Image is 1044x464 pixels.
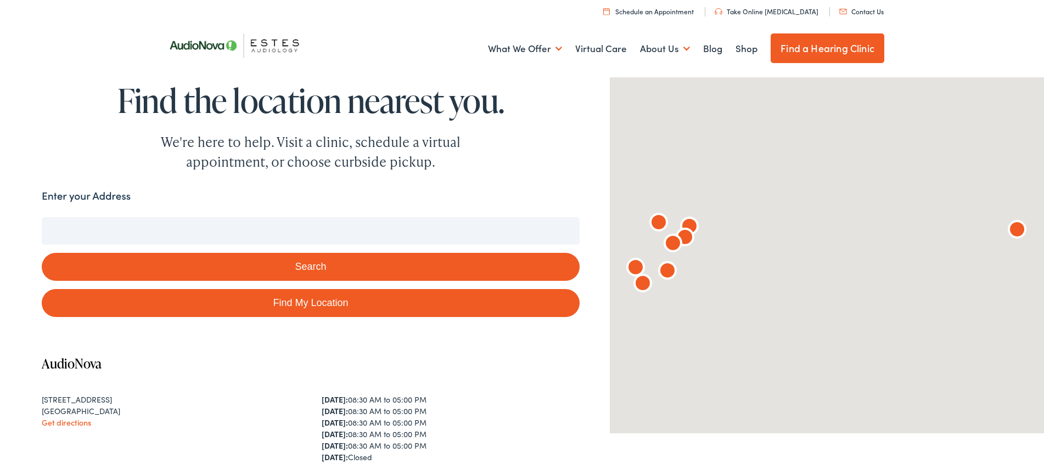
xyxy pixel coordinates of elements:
div: [STREET_ADDRESS] [42,394,300,405]
a: AudioNova [42,354,102,372]
button: Search [42,253,580,281]
a: Shop [736,29,757,69]
img: utility icon [715,8,722,15]
strong: [DATE]: [322,428,348,439]
div: AudioNova [622,256,649,282]
strong: [DATE]: [322,417,348,428]
div: AudioNova [646,211,672,237]
img: utility icon [603,8,610,15]
strong: [DATE]: [322,440,348,451]
div: AudioNova [1004,218,1030,244]
a: Find My Location [42,289,580,317]
div: AudioNova [630,271,656,298]
h1: Find the location nearest you. [42,82,580,118]
div: AudioNova [660,231,686,258]
img: utility icon [839,9,847,14]
strong: [DATE]: [322,451,348,462]
div: We're here to help. Visit a clinic, schedule a virtual appointment, or choose curbside pickup. [135,132,486,172]
div: AudioNova [672,225,698,252]
label: Enter your Address [42,188,131,204]
div: AudioNova [654,259,681,285]
div: [GEOGRAPHIC_DATA] [42,405,300,417]
div: AudioNova [676,214,703,241]
input: Enter your address or zip code [42,217,580,245]
strong: [DATE]: [322,394,348,405]
a: Take Online [MEDICAL_DATA] [715,7,818,16]
a: Virtual Care [575,29,627,69]
a: Get directions [42,417,91,428]
a: Find a Hearing Clinic [771,33,884,63]
strong: [DATE]: [322,405,348,416]
a: What We Offer [488,29,562,69]
a: Contact Us [839,7,884,16]
a: Schedule an Appointment [603,7,694,16]
a: About Us [640,29,690,69]
a: Blog [703,29,722,69]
